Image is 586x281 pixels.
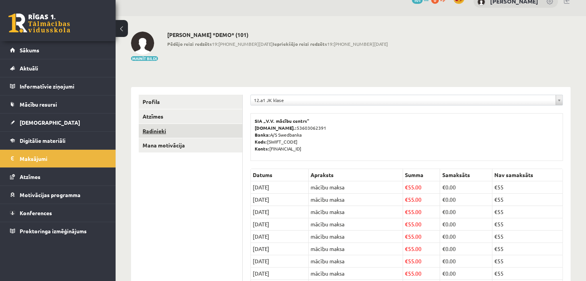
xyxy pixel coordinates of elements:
a: Informatīvie ziņojumi [10,77,106,95]
td: mācību maksa [309,194,403,206]
span: Sākums [20,47,39,54]
a: [DEMOGRAPHIC_DATA] [10,114,106,131]
p: 53603062391 A/S Swedbanka [SWIFT_CODE] [FINANCIAL_ID] [255,117,559,152]
th: Summa [403,169,440,181]
td: [DATE] [251,268,309,280]
th: Datums [251,169,309,181]
span: € [442,233,445,240]
span: € [405,184,408,191]
span: Atzīmes [20,173,40,180]
a: Atzīmes [10,168,106,186]
span: 19:[PHONE_NUMBER][DATE] 19:[PHONE_NUMBER][DATE] [167,40,388,47]
td: [DATE] [251,255,309,268]
a: Digitālie materiāli [10,132,106,149]
td: 0.00 [440,268,492,280]
td: 55.00 [403,206,440,218]
td: €55 [492,231,563,243]
th: Samaksāts [440,169,492,181]
span: Konferences [20,209,52,216]
a: Konferences [10,204,106,222]
th: Nav samaksāts [492,169,563,181]
td: 0.00 [440,194,492,206]
td: 0.00 [440,206,492,218]
span: € [442,208,445,215]
span: € [405,233,408,240]
a: Atzīmes [139,109,242,124]
span: [DEMOGRAPHIC_DATA] [20,119,80,126]
a: Mana motivācija [139,138,242,152]
b: [DOMAIN_NAME].: [255,125,297,131]
span: € [442,196,445,203]
span: € [405,208,408,215]
span: Proktoringa izmēģinājums [20,227,87,234]
a: Rīgas 1. Tālmācības vidusskola [8,13,70,33]
td: €55 [492,194,563,206]
td: 55.00 [403,194,440,206]
td: mācību maksa [309,181,403,194]
td: mācību maksa [309,218,403,231]
td: [DATE] [251,218,309,231]
a: Proktoringa izmēģinājums [10,222,106,240]
td: mācību maksa [309,231,403,243]
td: €55 [492,255,563,268]
b: SIA „V.V. mācību centrs” [255,118,310,124]
td: 0.00 [440,243,492,255]
td: 55.00 [403,231,440,243]
td: €55 [492,243,563,255]
span: € [405,270,408,277]
td: €55 [492,206,563,218]
span: Aktuāli [20,65,38,72]
b: Kods: [255,139,267,145]
a: Aktuāli [10,59,106,77]
span: € [405,221,408,227]
td: €55 [492,268,563,280]
a: Mācību resursi [10,95,106,113]
td: mācību maksa [309,268,403,280]
td: [DATE] [251,231,309,243]
h2: [PERSON_NAME] *DEMO* (101) [167,32,388,38]
td: 55.00 [403,243,440,255]
td: 0.00 [440,255,492,268]
b: Iepriekšējo reizi redzēts [273,41,327,47]
td: 0.00 [440,218,492,231]
span: € [442,258,445,264]
legend: Informatīvie ziņojumi [20,77,106,95]
span: € [442,221,445,227]
td: 55.00 [403,268,440,280]
span: Digitālie materiāli [20,137,65,144]
button: Mainīt bildi [131,56,158,61]
a: Profils [139,95,242,109]
span: 12.a1 JK klase [254,95,552,105]
span: € [405,245,408,252]
span: Motivācijas programma [20,191,81,198]
img: Markuss Cīrulis [131,32,154,55]
b: Pēdējo reizi redzēts [167,41,212,47]
span: € [442,270,445,277]
td: €55 [492,218,563,231]
a: Sākums [10,41,106,59]
td: [DATE] [251,206,309,218]
a: Radinieki [139,124,242,138]
span: € [405,258,408,264]
legend: Maksājumi [20,150,106,167]
a: Maksājumi [10,150,106,167]
span: € [442,184,445,191]
td: [DATE] [251,181,309,194]
td: [DATE] [251,194,309,206]
td: [DATE] [251,243,309,255]
td: 55.00 [403,181,440,194]
b: Konts: [255,146,269,152]
td: mācību maksa [309,243,403,255]
td: mācību maksa [309,255,403,268]
td: mācību maksa [309,206,403,218]
span: Mācību resursi [20,101,57,108]
b: Banka: [255,132,270,138]
a: Motivācijas programma [10,186,106,204]
a: 12.a1 JK klase [251,95,562,105]
td: 0.00 [440,231,492,243]
span: € [405,196,408,203]
td: 0.00 [440,181,492,194]
span: € [442,245,445,252]
td: 55.00 [403,255,440,268]
th: Apraksts [309,169,403,181]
